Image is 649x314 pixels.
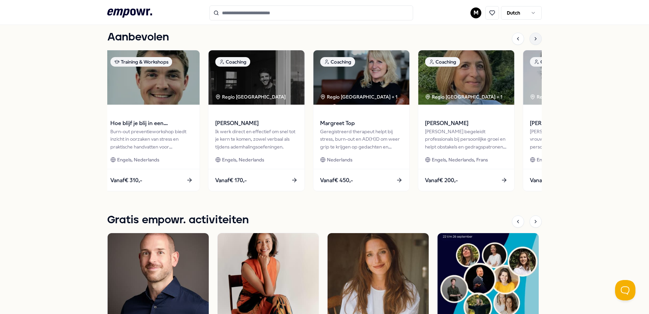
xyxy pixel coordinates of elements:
div: Coaching [530,57,565,67]
span: Nederlands [327,156,352,163]
a: package imageCoachingRegio [GEOGRAPHIC_DATA] [PERSON_NAME][PERSON_NAME] mannen en vrouwen bij [PE... [523,50,619,191]
div: Regio [GEOGRAPHIC_DATA] + 1 [425,93,502,101]
div: Coaching [320,57,355,67]
img: package image [418,50,514,105]
input: Search for products, categories or subcategories [209,5,413,20]
h1: Gratis empowr. activiteiten [107,212,249,229]
a: package imageCoachingRegio [GEOGRAPHIC_DATA] + 1Margreet TopGeregistreerd therapeut helpt bij str... [313,50,410,191]
span: Engels, Nederlands, Frans [432,156,488,163]
iframe: Help Scout Beacon - Open [615,280,635,300]
a: package imageCoachingRegio [GEOGRAPHIC_DATA] [PERSON_NAME]Ik werk direct en effectief om snel tot... [208,50,305,191]
span: [PERSON_NAME] [425,119,507,128]
button: M [470,7,481,18]
span: Engels, Nederlands [222,156,264,163]
img: package image [104,50,200,105]
img: package image [523,50,619,105]
div: Regio [GEOGRAPHIC_DATA] [530,93,601,101]
a: package imageCoachingRegio [GEOGRAPHIC_DATA] + 1[PERSON_NAME][PERSON_NAME] begeleidt professional... [418,50,515,191]
span: [PERSON_NAME] [215,119,298,128]
div: Ik werk direct en effectief om snel tot je kern te komen, zowel verbaal als tijdens ademhalingsoe... [215,128,298,151]
span: Engels, Nederlands [117,156,159,163]
h1: Aanbevolen [107,29,169,46]
div: Training & Workshops [110,57,172,67]
span: [PERSON_NAME] [530,119,612,128]
div: Regio [GEOGRAPHIC_DATA] + 1 [320,93,397,101]
span: Vanaf € 310,- [110,176,142,185]
span: Engels, Nederlands [537,156,579,163]
div: Burn-out preventieworkshop biedt inzicht in oorzaken van stress en praktische handvatten voor ene... [110,128,193,151]
div: [PERSON_NAME] begeleidt professionals bij persoonlijke groei en helpt obstakels en gedragspatrone... [425,128,507,151]
span: Vanaf € 200,- [425,176,458,185]
span: Hoe blijf je blij in een prestatiemaatschappij (workshop) [110,119,193,128]
div: Coaching [215,57,250,67]
span: Vanaf € 450,- [320,176,353,185]
div: Geregistreerd therapeut helpt bij stress, burn-out en AD(H)D om weer grip te krijgen op gedachten... [320,128,403,151]
div: Coaching [425,57,460,67]
img: package image [208,50,304,105]
div: Regio [GEOGRAPHIC_DATA] [215,93,287,101]
span: Vanaf € 145,- [530,176,562,185]
img: package image [313,50,409,105]
span: Margreet Top [320,119,403,128]
span: Vanaf € 170,- [215,176,247,185]
div: [PERSON_NAME] mannen en vrouwen bij [PERSON_NAME], persoonlijke ontwikkeling en leiderschap met d... [530,128,612,151]
a: package imageTraining & WorkshopsHoe blijf je blij in een prestatiemaatschappij (workshop)Burn-ou... [103,50,200,191]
